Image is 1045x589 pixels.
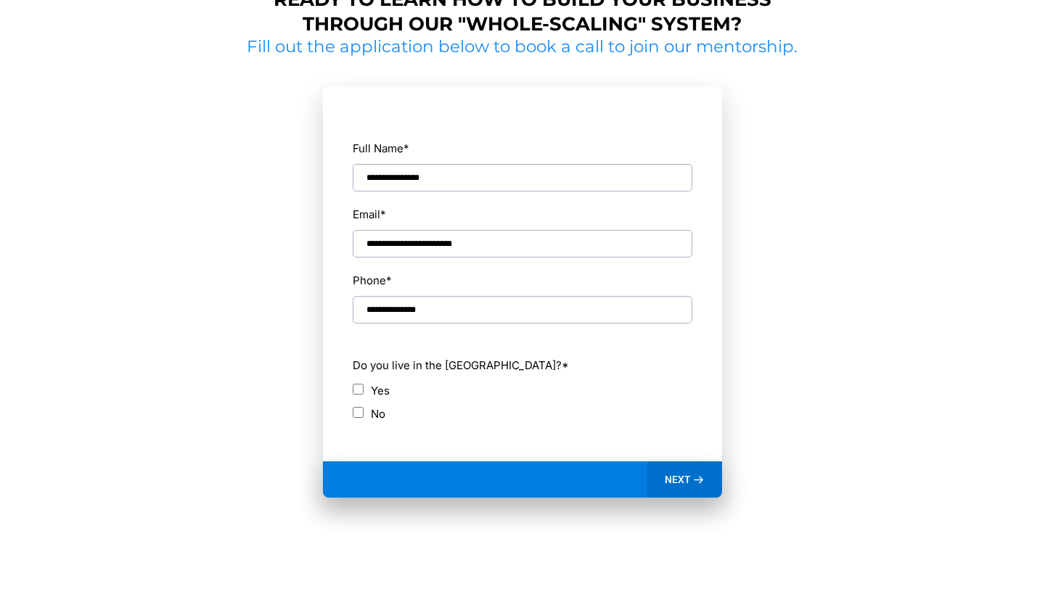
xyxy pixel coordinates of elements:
label: Yes [371,381,390,400]
label: Phone [353,271,392,290]
label: Email [353,205,386,224]
label: No [371,404,385,424]
label: Do you live in the [GEOGRAPHIC_DATA]? [353,355,692,375]
h2: Fill out the application below to book a call to join our mentorship. [242,36,803,58]
span: NEXT [665,473,691,486]
label: Full Name [353,139,409,158]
